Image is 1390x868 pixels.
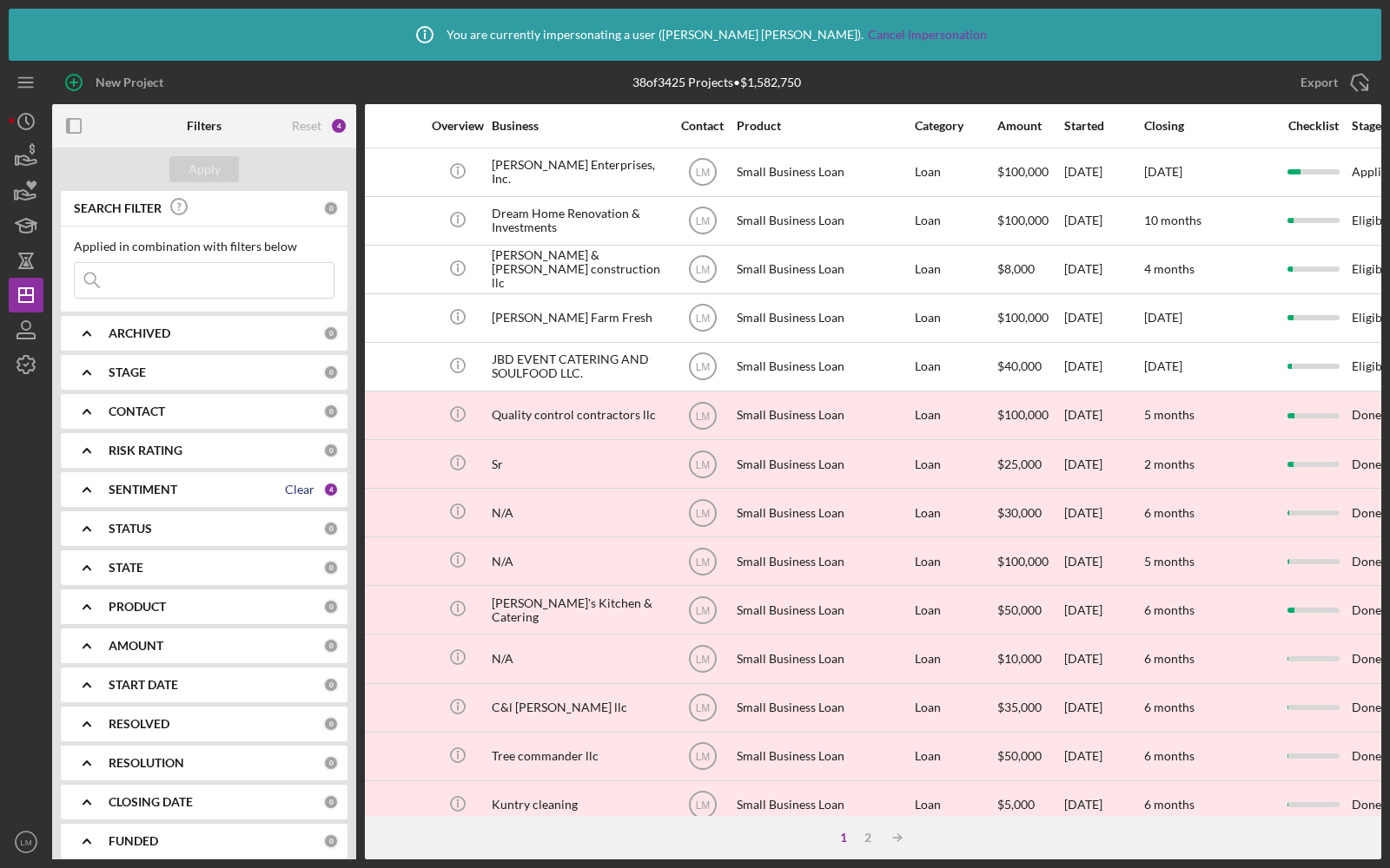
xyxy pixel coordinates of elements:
[1301,65,1338,100] div: Export
[1144,457,1195,471] time: 2 months
[997,119,1062,133] div: Amount
[109,639,163,653] b: AMOUNT
[915,635,996,681] div: Loan
[1144,554,1195,569] time: 5 months
[109,404,165,418] b: CONTACT
[997,782,1062,828] div: $5,000
[1064,441,1142,487] div: [DATE]
[915,344,996,390] div: Loan
[169,156,239,182] button: Apply
[695,507,710,519] text: LM
[96,65,163,100] div: New Project
[695,215,710,227] text: LM
[323,560,339,575] div: 0
[323,482,339,497] div: 4
[109,483,177,496] b: SENTIMENT
[695,167,710,179] text: LM
[737,198,910,244] div: Small Business Loan
[20,838,31,847] text: LM
[492,295,665,341] div: [PERSON_NAME] Farm Fresh
[997,295,1062,341] div: $100,000
[1283,65,1381,100] button: Export
[1276,119,1350,133] div: Checklist
[737,247,910,293] div: Small Business Loan
[323,201,339,216] div: 0
[1064,247,1142,293] div: [DATE]
[1144,748,1195,763] time: 6 months
[856,831,880,845] div: 2
[1144,119,1274,133] div: Closing
[323,404,339,419] div: 0
[737,635,910,681] div: Small Business Loan
[915,247,996,293] div: Loan
[1144,358,1182,373] time: [DATE]
[109,365,146,379] b: STAGE
[695,458,710,470] text: LM
[695,556,710,568] text: LM
[670,119,735,133] div: Contact
[323,716,339,732] div: 0
[1144,505,1195,520] time: 6 months
[109,522,152,536] b: STATUS
[109,326,170,340] b: ARCHIVED
[1064,392,1142,438] div: [DATE]
[997,149,1062,195] div: $100,000
[1144,261,1195,276] time: 4 months
[323,599,339,615] div: 0
[997,733,1062,779] div: $50,000
[330,117,347,135] div: 4
[492,733,665,779] div: Tree commander llc
[737,490,910,536] div: Small Business Loan
[492,119,665,133] div: Business
[997,490,1062,536] div: $30,000
[997,635,1062,681] div: $10,000
[737,344,910,390] div: Small Business Loan
[915,392,996,438] div: Loan
[695,799,710,812] text: LM
[1144,213,1201,227] time: 10 months
[403,13,987,56] div: You are currently impersonating a user ( [PERSON_NAME] [PERSON_NAME] ).
[1064,538,1142,584] div: [DATE]
[1064,344,1142,390] div: [DATE]
[323,794,339,810] div: 0
[737,685,910,731] div: Small Business Loan
[915,149,996,195] div: Loan
[109,756,184,770] b: RESOLUTION
[492,247,665,293] div: [PERSON_NAME] & [PERSON_NAME] construction llc
[492,198,665,244] div: Dream Home Renovation & Investments
[997,538,1062,584] div: $100,000
[915,295,996,341] div: Loan
[109,717,169,731] b: RESOLVED
[1064,198,1142,244] div: [DATE]
[109,444,182,457] b: RISK RATING
[997,392,1062,438] div: $100,000
[1064,733,1142,779] div: [DATE]
[9,825,43,859] button: LM
[695,361,710,373] text: LM
[74,201,162,215] b: SEARCH FILTER
[492,587,665,633] div: [PERSON_NAME]'s Kitchen & Catering
[109,795,193,809] b: CLOSING DATE
[492,538,665,584] div: N/A
[737,392,910,438] div: Small Business Loan
[1064,635,1142,681] div: [DATE]
[323,443,339,458] div: 0
[868,28,987,42] a: Cancel Impersonation
[737,587,910,633] div: Small Business Loan
[915,538,996,584] div: Loan
[915,198,996,244] div: Loan
[737,733,910,779] div: Small Business Loan
[632,76,801,89] div: 38 of 3425 Projects • $1,582,750
[831,831,856,845] div: 1
[915,733,996,779] div: Loan
[109,600,166,614] b: PRODUCT
[997,685,1062,731] div: $35,000
[492,344,665,390] div: JBD EVENT CATERING AND SOULFOOD LLC.
[492,441,665,487] div: Sr
[492,782,665,828] div: Kuntry cleaning
[323,833,339,849] div: 0
[695,751,710,763] text: LM
[1064,490,1142,536] div: [DATE]
[187,119,222,133] b: Filters
[915,587,996,633] div: Loan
